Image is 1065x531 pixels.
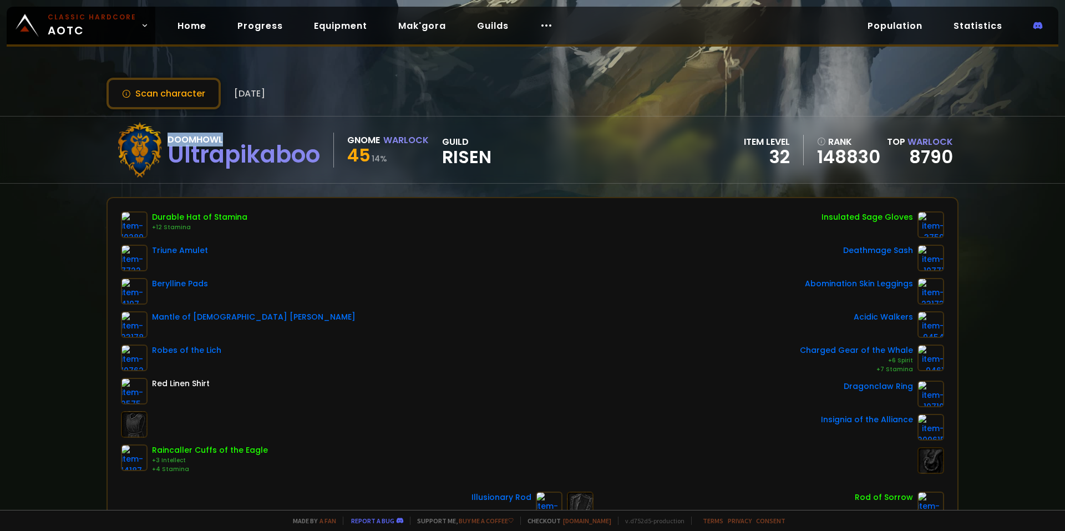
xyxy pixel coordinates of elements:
a: Privacy [728,517,752,525]
div: Acidic Walkers [854,311,913,323]
span: AOTC [48,12,136,39]
a: Home [169,14,215,37]
a: Mak'gora [389,14,455,37]
div: Ultrapikaboo [168,146,320,163]
a: Consent [756,517,785,525]
div: guild [442,135,491,165]
span: [DATE] [234,87,265,100]
span: Risen [442,149,491,165]
img: item-209615 [917,414,944,441]
a: Statistics [945,14,1011,37]
span: Made by [286,517,336,525]
div: Durable Hat of Stamina [152,211,247,223]
div: +7 Stamina [800,365,913,374]
div: Warlock [383,133,429,147]
img: item-2575 [121,378,148,404]
div: Illusionary Rod [471,492,531,503]
img: item-7713 [536,492,562,518]
div: item level [744,135,790,149]
div: 32 [744,149,790,165]
div: Insulated Sage Gloves [821,211,913,223]
img: item-23173 [917,278,944,305]
a: 148830 [817,149,880,165]
a: Guilds [468,14,518,37]
small: 14 % [372,153,387,164]
span: Support me, [410,517,514,525]
div: Dragonclaw Ring [844,381,913,392]
a: Classic HardcoreAOTC [7,7,155,44]
img: item-7722 [121,245,148,271]
span: 45 [347,143,371,168]
div: Top [887,135,953,149]
img: item-3759 [917,211,944,238]
div: Insignia of the Alliance [821,414,913,426]
div: Triune Amulet [152,245,208,256]
img: item-9454 [917,311,944,338]
div: Charged Gear of the Whale [800,345,913,356]
img: item-10289 [121,211,148,238]
div: Red Linen Shirt [152,378,210,390]
a: 8790 [909,144,953,169]
div: Mantle of [DEMOGRAPHIC_DATA] [PERSON_NAME] [152,311,356,323]
div: +4 Stamina [152,465,268,474]
div: +12 Stamina [152,223,247,232]
img: item-5247 [917,492,944,518]
img: item-10710 [917,381,944,407]
a: Equipment [305,14,376,37]
div: Raincaller Cuffs of the Eagle [152,444,268,456]
div: Deathmage Sash [843,245,913,256]
img: item-10762 [121,345,148,371]
a: Progress [229,14,292,37]
div: Gnome [347,133,380,147]
div: Robes of the Lich [152,345,221,356]
a: Terms [703,517,723,525]
div: Rod of Sorrow [855,492,913,503]
button: Scan character [106,78,221,109]
span: Checkout [520,517,611,525]
a: Population [859,14,931,37]
img: item-9461 [917,345,944,371]
a: Report a bug [351,517,394,525]
a: a fan [319,517,336,525]
div: Doomhowl [168,133,320,146]
div: Berylline Pads [152,278,208,290]
span: Warlock [907,135,953,148]
img: item-10771 [917,245,944,271]
div: Abomination Skin Leggings [805,278,913,290]
img: item-23178 [121,311,148,338]
img: item-4197 [121,278,148,305]
small: Classic Hardcore [48,12,136,22]
a: [DOMAIN_NAME] [563,517,611,525]
div: +3 Intellect [152,456,268,465]
div: +6 Spirit [800,356,913,365]
div: rank [817,135,880,149]
a: Buy me a coffee [459,517,514,525]
img: item-14187 [121,444,148,471]
span: v. d752d5 - production [618,517,684,525]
